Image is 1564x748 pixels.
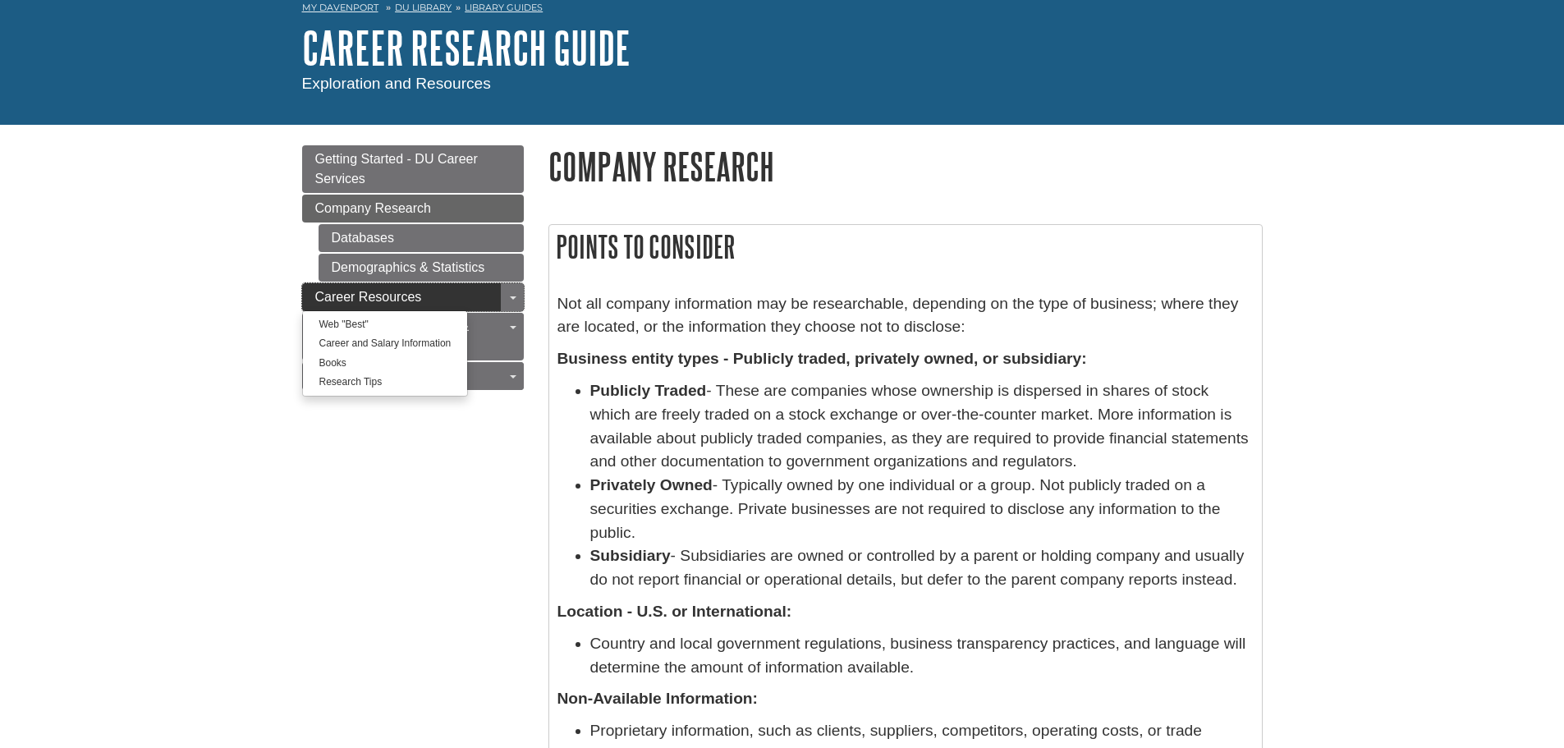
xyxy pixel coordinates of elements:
[465,2,543,13] a: Library Guides
[319,254,524,282] a: Demographics & Statistics
[395,2,452,13] a: DU Library
[548,145,1263,187] h1: Company Research
[303,373,468,392] a: Research Tips
[557,350,1087,367] strong: Business entity types - Publicly traded, privately owned, or subsidiary:
[302,145,524,193] a: Getting Started - DU Career Services
[303,334,468,353] a: Career and Salary Information
[590,474,1254,544] li: - Typically owned by one individual or a group. Not publicly traded on a securities exchange. Pri...
[302,75,491,92] span: Exploration and Resources
[315,152,478,186] span: Getting Started - DU Career Services
[302,22,631,73] a: Career Research Guide
[302,145,524,390] div: Guide Page Menu
[315,290,422,304] span: Career Resources
[557,690,758,707] strong: Non-Available Information:
[590,382,707,399] strong: Publicly Traded
[302,283,524,311] a: Career Resources
[315,201,431,215] span: Company Research
[319,224,524,252] a: Databases
[590,547,671,564] strong: Subsidiary
[590,379,1254,474] li: - These are companies whose ownership is dispersed in shares of stock which are freely traded on ...
[303,354,468,373] a: Books
[590,632,1254,680] li: Country and local government regulations, business transparency practices, and language will dete...
[557,603,792,620] strong: Location - U.S. or International:
[590,544,1254,592] li: - Subsidiaries are owned or controlled by a parent or holding company and usually do not report f...
[590,476,713,493] strong: Privately Owned
[557,292,1254,340] p: Not all company information may be researchable, depending on the type of business; where they ar...
[302,1,378,15] a: My Davenport
[302,195,524,223] a: Company Research
[549,225,1262,268] h2: Points to Consider
[303,315,468,334] a: Web "Best"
